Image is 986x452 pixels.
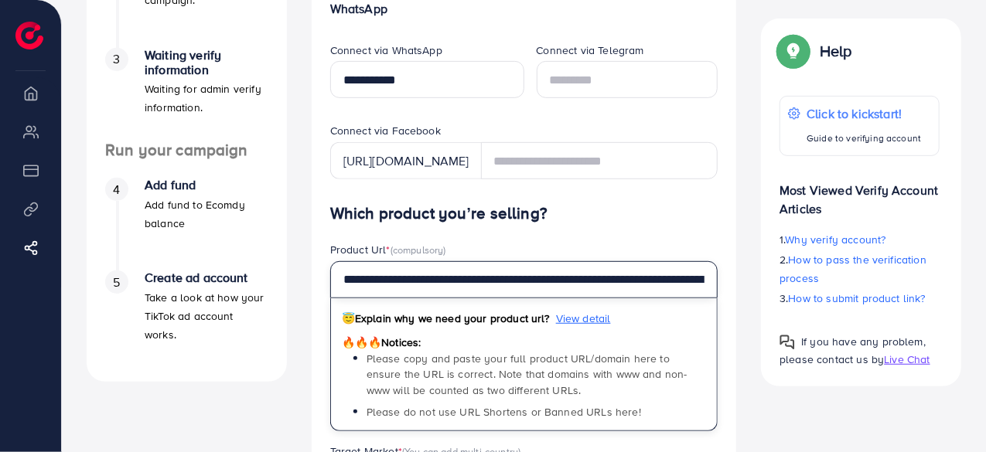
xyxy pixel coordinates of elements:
[780,37,807,65] img: Popup guide
[780,335,795,350] img: Popup guide
[780,250,940,287] p: 2.
[145,270,268,285] h4: Create ad account
[367,404,641,420] span: Please do not use URL Shortens or Banned URLs here!
[807,104,921,123] p: Click to kickstart!
[367,351,687,398] span: Please copy and paste your full product URL/domain here to ensure the URL is correct. Note that d...
[145,48,268,77] h4: Waiting verify information
[780,289,940,308] p: 3.
[780,334,926,367] span: If you have any problem, please contact us by
[87,178,287,270] li: Add fund
[820,42,852,60] p: Help
[786,232,886,247] span: Why verify account?
[807,129,921,148] p: Guide to verifying account
[391,243,446,257] span: (compulsory)
[113,181,120,199] span: 4
[789,291,926,306] span: How to submit product link?
[330,123,441,138] label: Connect via Facebook
[342,311,550,326] span: Explain why we need your product url?
[145,195,268,233] p: Add fund to Ecomdy balance
[330,42,442,58] label: Connect via WhatsApp
[342,335,421,350] span: Notices:
[87,270,287,363] li: Create ad account
[113,50,120,68] span: 3
[342,335,381,350] span: 🔥🔥🔥
[330,142,482,179] div: [URL][DOMAIN_NAME]
[342,311,355,326] span: 😇
[780,230,940,249] p: 1.
[113,274,120,291] span: 5
[884,352,930,367] span: Live Chat
[537,42,644,58] label: Connect via Telegram
[145,178,268,192] h4: Add fund
[780,168,940,218] p: Most Viewed Verify Account Articles
[920,382,974,440] iframe: Chat
[330,242,446,257] label: Product Url
[780,252,926,286] span: How to pass the verification process
[145,80,268,117] p: Waiting for admin verify information.
[87,48,287,141] li: Waiting verify information
[145,288,268,344] p: Take a look at how your TikTok ad account works.
[556,311,611,326] span: View detail
[330,204,718,223] h4: Which product you’re selling?
[15,22,43,49] img: logo
[87,141,287,160] h4: Run your campaign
